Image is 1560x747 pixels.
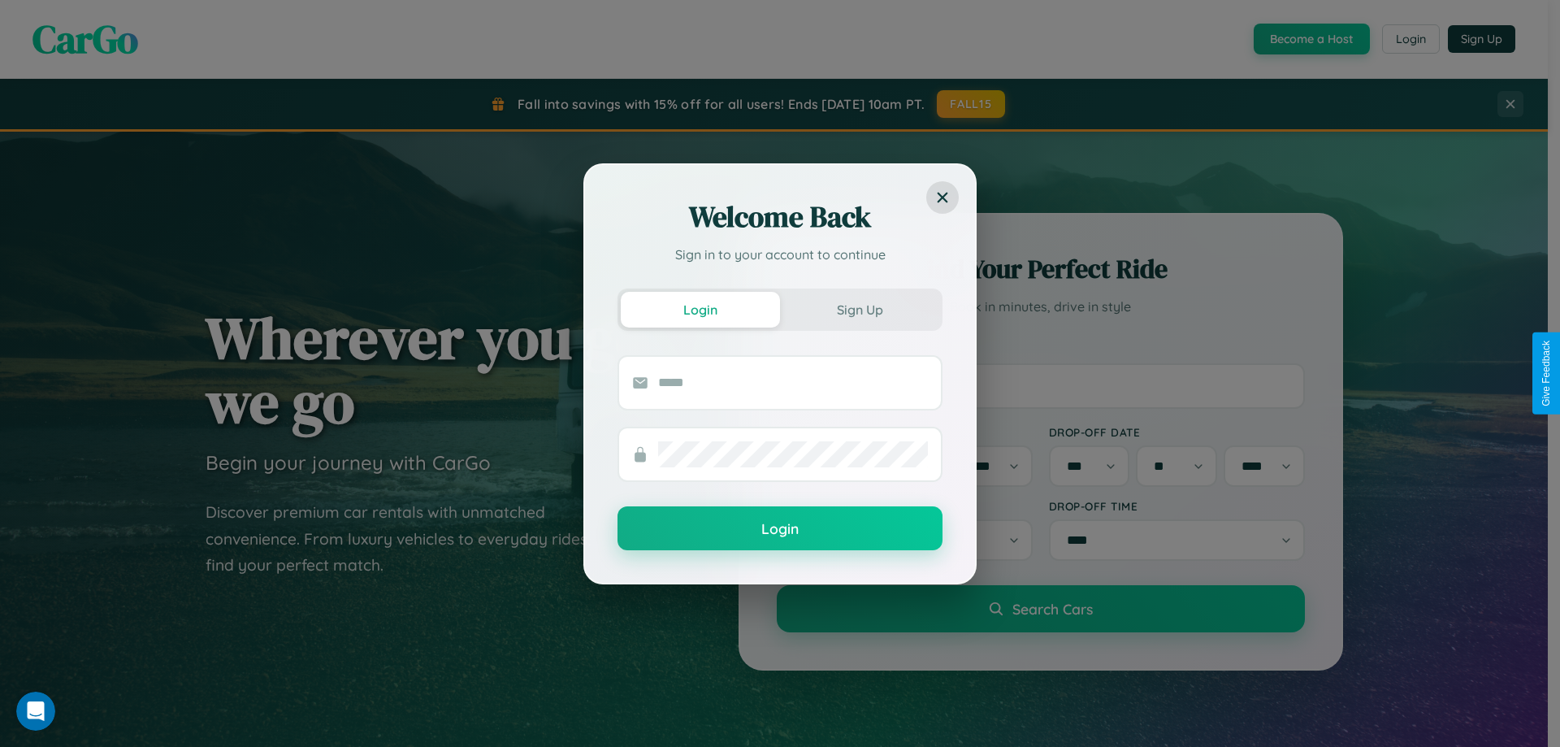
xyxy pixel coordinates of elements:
[16,692,55,731] iframe: Intercom live chat
[780,292,939,328] button: Sign Up
[617,198,942,237] h2: Welcome Back
[617,506,942,550] button: Login
[1540,341,1552,406] div: Give Feedback
[617,245,942,264] p: Sign in to your account to continue
[621,292,780,328] button: Login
